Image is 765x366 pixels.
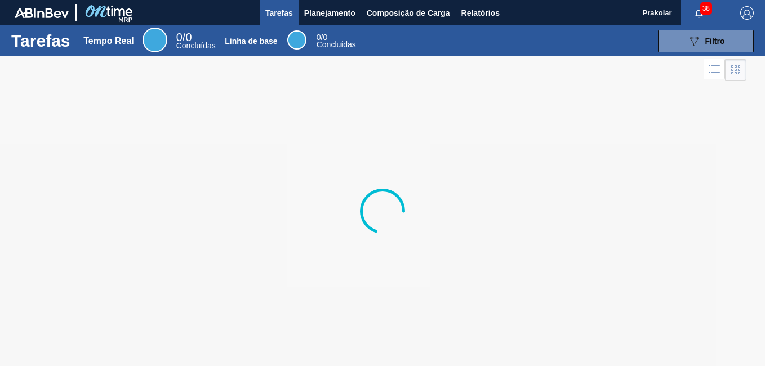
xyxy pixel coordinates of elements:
[681,5,717,21] button: Notificações
[287,30,306,50] div: Base Line
[705,37,725,46] span: Filtro
[176,31,192,43] span: / 0
[317,40,356,49] span: Concluídas
[15,8,69,18] img: TNhmsLtSVTkK8tSr43FrP2fwEKptu5GPRR3wAAAABJRU5ErkJggg==
[11,34,70,47] h1: Tarefas
[367,6,450,20] span: Composição de Carga
[176,41,216,50] span: Concluídas
[83,36,134,46] div: Tempo Real
[317,33,321,42] span: 0
[461,6,500,20] span: Relatórios
[143,28,167,52] div: Real Time
[225,37,277,46] div: Linha de base
[317,33,327,42] span: / 0
[176,31,183,43] span: 0
[265,6,293,20] span: Tarefas
[304,6,355,20] span: Planejamento
[740,6,754,20] img: Logout
[317,34,356,48] div: Base Line
[176,33,216,50] div: Real Time
[700,2,712,15] span: 38
[658,30,754,52] button: Filtro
